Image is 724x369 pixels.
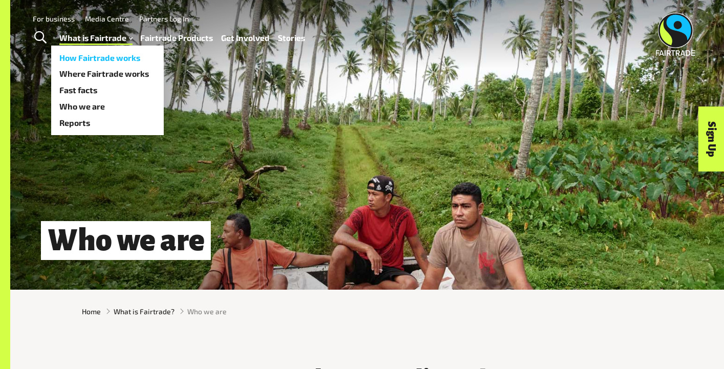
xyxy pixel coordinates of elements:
a: Home [82,306,101,317]
a: Fast facts [51,82,164,98]
a: Stories [278,31,305,46]
a: Where Fairtrade works [51,66,164,82]
a: Fairtrade Products [140,31,213,46]
a: What is Fairtrade? [114,306,174,317]
h1: Who we are [41,221,211,261]
a: Media Centre [85,14,129,23]
a: Who we are [51,98,164,115]
img: Fairtrade Australia New Zealand logo [656,13,695,56]
a: For business [33,14,75,23]
a: Toggle Search [28,25,53,51]
a: How Fairtrade works [51,50,164,66]
a: What is Fairtrade [59,31,133,46]
span: Who we are [187,306,227,317]
a: Reports [51,115,164,131]
a: Partners Log In [139,14,189,23]
a: Get Involved [221,31,270,46]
